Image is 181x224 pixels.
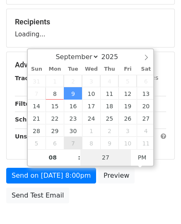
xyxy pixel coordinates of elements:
span: September 23, 2025 [64,112,82,124]
h5: Recipients [15,17,166,26]
span: September 8, 2025 [46,87,64,100]
span: September 15, 2025 [46,100,64,112]
span: September 12, 2025 [118,87,137,100]
span: September 29, 2025 [46,124,64,137]
span: October 9, 2025 [100,137,118,149]
span: September 20, 2025 [137,100,155,112]
div: Loading... [15,17,166,39]
span: September 24, 2025 [82,112,100,124]
span: October 2, 2025 [100,124,118,137]
span: October 3, 2025 [118,124,137,137]
span: Tue [64,67,82,72]
input: Year [99,53,129,61]
span: September 22, 2025 [46,112,64,124]
span: September 10, 2025 [82,87,100,100]
span: September 25, 2025 [100,112,118,124]
span: October 1, 2025 [82,124,100,137]
span: October 10, 2025 [118,137,137,149]
span: September 11, 2025 [100,87,118,100]
span: September 19, 2025 [118,100,137,112]
span: September 7, 2025 [28,87,46,100]
span: October 5, 2025 [28,137,46,149]
a: Send Test Email [6,188,69,203]
strong: Filters [15,100,36,107]
span: September 1, 2025 [46,75,64,87]
span: September 9, 2025 [64,87,82,100]
span: Sat [137,67,155,72]
input: Hour [28,149,78,166]
strong: Unsubscribe [15,133,56,140]
span: September 30, 2025 [64,124,82,137]
span: Thu [100,67,118,72]
span: October 8, 2025 [82,137,100,149]
input: Minute [80,149,131,166]
span: Fri [118,67,137,72]
span: October 11, 2025 [137,137,155,149]
span: September 16, 2025 [64,100,82,112]
span: September 3, 2025 [82,75,100,87]
span: September 28, 2025 [28,124,46,137]
span: September 14, 2025 [28,100,46,112]
span: Wed [82,67,100,72]
a: Send on [DATE] 8:00pm [6,168,96,183]
span: October 4, 2025 [137,124,155,137]
span: Click to toggle [131,149,154,166]
span: September 17, 2025 [82,100,100,112]
h5: Advanced [15,60,166,69]
span: October 7, 2025 [64,137,82,149]
strong: Tracking [15,75,43,81]
span: September 18, 2025 [100,100,118,112]
span: October 6, 2025 [46,137,64,149]
span: Mon [46,67,64,72]
span: : [78,149,80,166]
span: September 21, 2025 [28,112,46,124]
span: September 6, 2025 [137,75,155,87]
span: September 5, 2025 [118,75,137,87]
strong: Schedule [15,116,45,123]
span: August 31, 2025 [28,75,46,87]
span: September 27, 2025 [137,112,155,124]
a: Preview [98,168,135,183]
span: Sun [28,67,46,72]
span: September 26, 2025 [118,112,137,124]
span: September 13, 2025 [137,87,155,100]
span: September 2, 2025 [64,75,82,87]
span: September 4, 2025 [100,75,118,87]
iframe: Chat Widget [140,184,181,224]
